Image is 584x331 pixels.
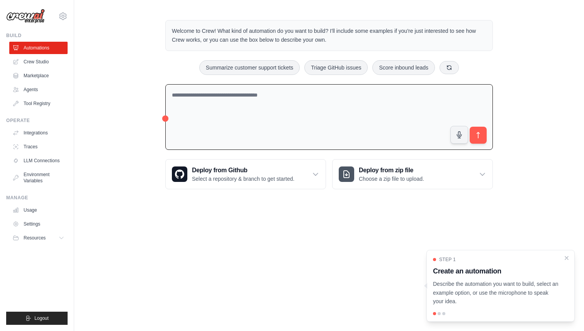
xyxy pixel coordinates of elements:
a: Crew Studio [9,56,68,68]
button: Summarize customer support tickets [199,60,300,75]
a: LLM Connections [9,154,68,167]
a: Environment Variables [9,168,68,187]
img: Logo [6,9,45,24]
p: Choose a zip file to upload. [359,175,424,183]
h3: Create an automation [433,266,559,277]
div: Manage [6,195,68,201]
button: Close walkthrough [564,255,570,261]
a: Settings [9,218,68,230]
span: Step 1 [439,256,456,263]
button: Resources [9,232,68,244]
a: Automations [9,42,68,54]
a: Agents [9,83,68,96]
div: Build [6,32,68,39]
h3: Deploy from Github [192,166,294,175]
a: Integrations [9,127,68,139]
div: Operate [6,117,68,124]
span: Resources [24,235,46,241]
a: Usage [9,204,68,216]
p: Welcome to Crew! What kind of automation do you want to build? I'll include some examples if you'... [172,27,486,44]
button: Triage GitHub issues [304,60,368,75]
a: Traces [9,141,68,153]
a: Tool Registry [9,97,68,110]
h3: Deploy from zip file [359,166,424,175]
a: Marketplace [9,70,68,82]
p: Describe the automation you want to build, select an example option, or use the microphone to spe... [433,280,559,306]
span: Logout [34,315,49,321]
p: Select a repository & branch to get started. [192,175,294,183]
button: Logout [6,312,68,325]
button: Score inbound leads [372,60,435,75]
